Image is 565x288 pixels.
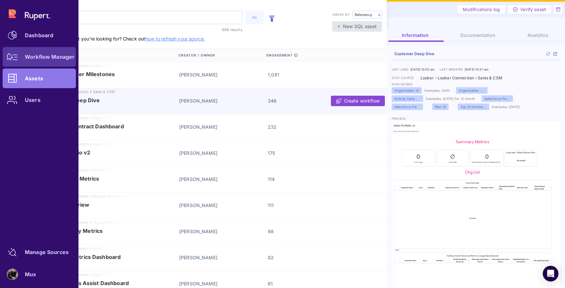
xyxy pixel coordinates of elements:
[266,49,355,62] div: Engagement
[392,68,409,71] span: Last used
[435,104,446,110] span: Plan ID
[410,68,435,71] div: [DATE] 12:00 am
[333,12,350,17] label: Order by
[268,202,356,209] div: 111
[424,87,450,94] div: Examples: 3303
[45,71,115,77] span: New Customer Milestones
[460,32,495,38] span: Documentation
[30,26,205,41] span: ℹ️ Can’t find the asset you’re looking for? Check out
[520,6,546,13] span: Verify asset
[268,280,356,287] div: 61
[459,87,485,94] span: Organization Name
[268,97,356,104] div: 346
[553,52,557,56] a: open_in_new
[268,123,356,130] div: 232
[394,52,435,56] a: Customer Deep Dive
[179,228,268,235] div: [PERSON_NAME]
[25,272,36,276] div: Mux
[268,176,356,183] div: 114
[25,98,41,102] div: Users
[25,250,69,254] div: Manage Sources
[246,11,264,24] button: Go
[402,32,429,38] span: Information
[392,77,418,80] label: data source
[438,76,474,80] div: Looker Connection
[268,254,356,261] div: 82
[460,104,487,110] span: Top 10 Domain Period End Date
[145,36,205,41] a: how to refresh your source.
[392,83,418,87] label: parameters
[179,49,267,62] div: Creator / Owner
[31,280,129,286] span: Self-Serve to Sales Assist Dashboard
[394,104,420,110] span: Salesforce Parent Account Name
[492,104,520,110] div: Examples: [DATE]
[179,254,268,261] div: [PERSON_NAME]
[543,266,558,281] div: Open Intercom Messenger
[268,71,356,78] div: 1,081
[343,23,377,30] span: New SQL asset
[179,280,268,287] div: [PERSON_NAME]
[179,71,268,78] div: [PERSON_NAME]
[457,5,505,14] a: Modifications log
[426,95,475,102] div: Examples: [DATE] for 12 month
[394,95,420,102] span: Activity Date Month
[484,95,510,102] span: Salesforce Parent Account ID
[31,49,179,62] div: Name
[268,228,356,235] div: 98
[527,32,549,38] span: Analytics
[179,123,268,130] div: [PERSON_NAME]
[179,202,268,209] div: [PERSON_NAME]
[268,150,356,156] div: 175
[378,13,381,16] img: arrow
[204,26,242,33] div: 609 results
[3,242,76,262] a: Manage Sources
[3,47,76,67] a: Workflow Manager
[7,269,18,280] img: account-photo
[249,15,260,20] div: Go
[344,98,380,104] span: Create workflow
[25,55,75,59] div: Workflow Manager
[420,76,434,80] div: Looker
[394,87,419,94] span: Organization ID
[478,76,502,80] div: Sales & CSM
[179,150,268,156] div: [PERSON_NAME]
[3,90,76,110] a: Users
[179,176,268,183] div: [PERSON_NAME]
[392,117,418,121] label: preview
[440,68,463,71] span: Last modified
[30,11,242,24] input: Search data assets
[25,33,53,37] div: Dashboard
[3,25,76,45] a: Dashboard
[179,97,268,104] div: [PERSON_NAME]
[465,68,488,71] div: [DATE] 10:01 am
